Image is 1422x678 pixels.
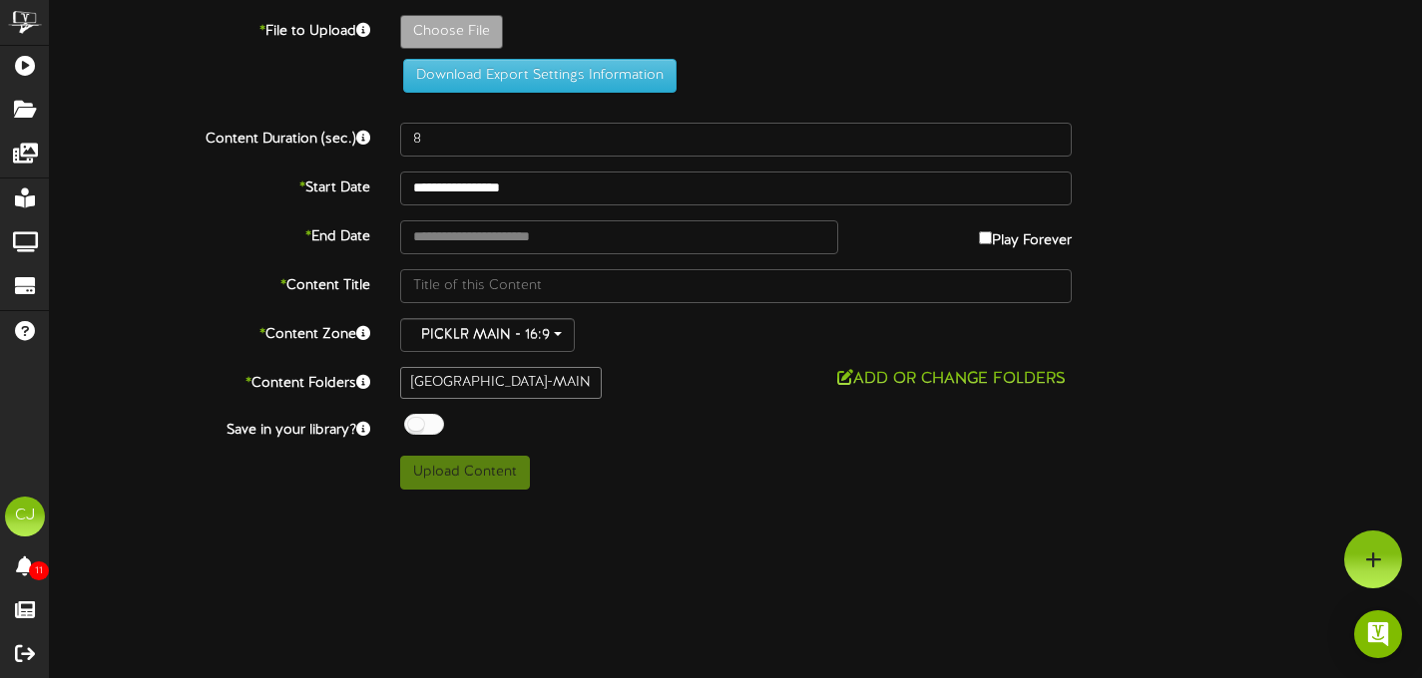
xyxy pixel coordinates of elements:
[1354,610,1402,658] div: Open Intercom Messenger
[35,171,385,198] label: Start Date
[979,231,992,244] input: Play Forever
[35,318,385,345] label: Content Zone
[35,414,385,441] label: Save in your library?
[400,269,1072,303] input: Title of this Content
[400,367,602,399] div: [GEOGRAPHIC_DATA]-MAIN
[35,123,385,150] label: Content Duration (sec.)
[979,220,1072,251] label: Play Forever
[35,15,385,42] label: File to Upload
[400,318,575,352] button: PICKLR MAIN - 16:9
[29,561,49,580] span: 11
[393,68,677,83] a: Download Export Settings Information
[35,269,385,296] label: Content Title
[5,497,45,536] div: CJ
[403,59,677,93] button: Download Export Settings Information
[400,456,530,490] button: Upload Content
[831,367,1072,392] button: Add or Change Folders
[35,367,385,394] label: Content Folders
[35,220,385,247] label: End Date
